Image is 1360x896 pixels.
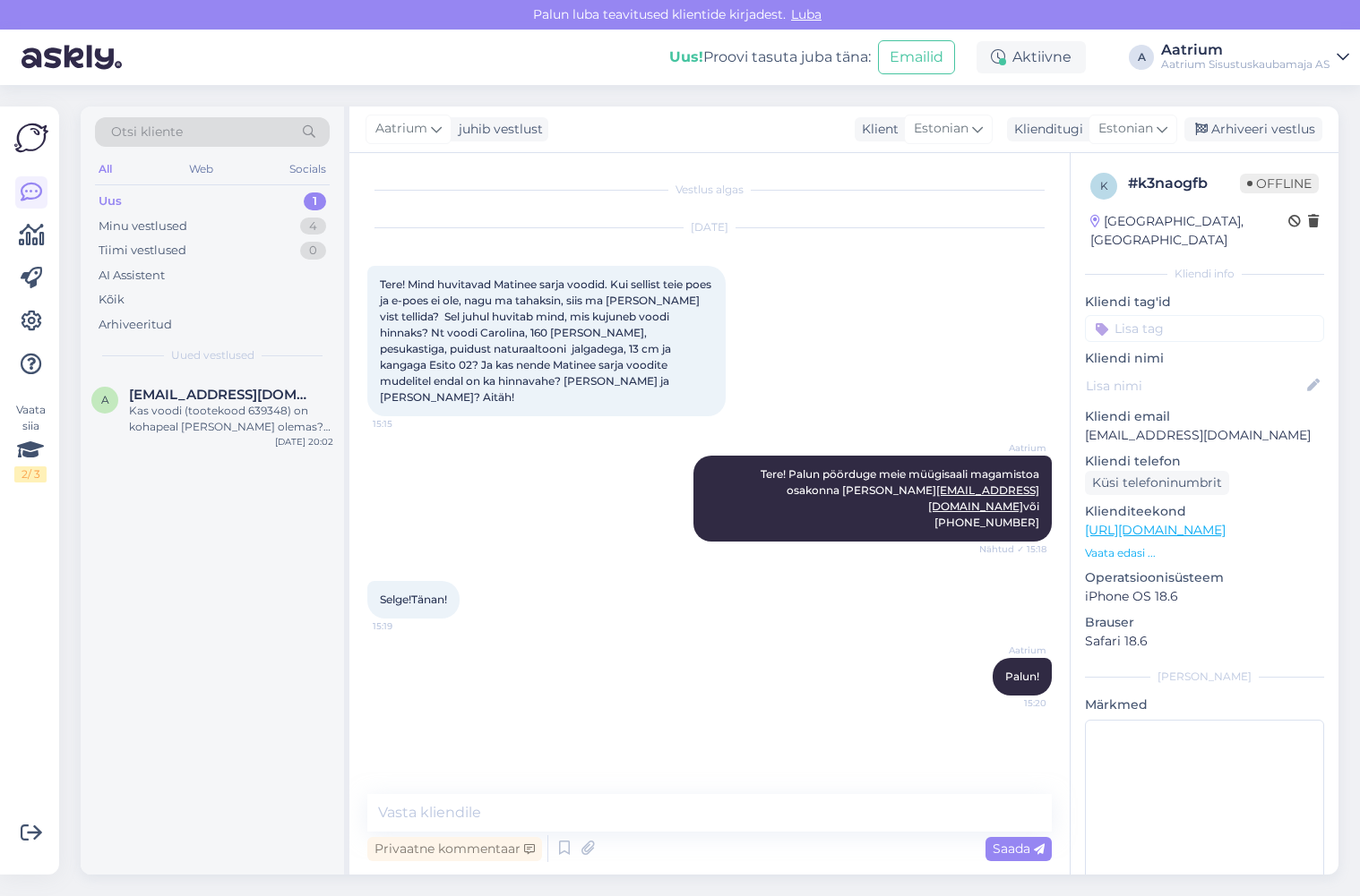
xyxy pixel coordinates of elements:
p: [EMAIL_ADDRESS][DOMAIN_NAME] [1085,426,1324,445]
span: Tere! Mind huvitavad Matinee sarja voodid. Kui sellist teie poes ja e-poes ei ole, nagu ma tahaks... [380,277,714,404]
div: Aktiivne [977,41,1086,73]
div: Kliendi info [1085,266,1324,282]
div: 4 [300,218,326,235]
img: Askly Logo [14,121,48,155]
div: # k3naogfb [1128,173,1240,194]
div: Kas voodi (tootekood 639348) on kohapeal [PERSON_NAME] olemas? Kui näidist ei ole ja tellime (ett... [129,403,333,435]
div: Privaatne kommentaar [367,837,542,861]
p: Kliendi email [1085,407,1324,426]
div: Kõik [99,291,125,309]
span: Selge!Tänan! [380,593,447,606]
span: Aatrium [375,119,427,139]
span: a [101,393,109,406]
div: Arhiveeri vestlus [1184,117,1322,141]
p: Klienditeekond [1085,502,1324,521]
span: Nähtud ✓ 15:18 [979,542,1046,556]
span: Tere! Palun pöörduge meie müügisaali magamistoa osakonna [PERSON_NAME] või [PHONE_NUMBER] [761,467,1042,529]
div: [GEOGRAPHIC_DATA], [GEOGRAPHIC_DATA] [1090,212,1288,250]
input: Lisa tag [1085,315,1324,342]
div: All [95,158,116,181]
div: juhib vestlust [452,120,543,139]
div: 1 [304,192,326,210]
div: A [1129,45,1154,70]
a: [URL][DOMAIN_NAME] [1085,522,1226,538]
button: Emailid [878,40,955,74]
span: Estonian [1098,119,1153,139]
span: Estonian [914,119,968,139]
p: Brauser [1085,613,1324,632]
span: Uued vestlused [171,347,254,363]
div: Aatrium Sisustuskaubamaja AS [1161,57,1330,72]
div: Tiimi vestlused [99,242,186,260]
span: 15:20 [979,696,1046,710]
span: 15:15 [373,417,440,431]
div: AI Assistent [99,267,165,285]
span: k [1100,179,1108,192]
a: [EMAIL_ADDRESS][DOMAIN_NAME] [928,483,1039,513]
span: Aatrium [979,644,1046,657]
div: Aatrium [1161,43,1330,57]
span: Saada [993,841,1045,857]
span: Luba [786,6,827,22]
p: Kliendi tag'id [1085,293,1324,311]
div: 0 [300,242,326,260]
div: Arhiveeritud [99,316,172,334]
div: Klient [855,120,899,139]
div: Vestlus algas [367,182,1052,198]
div: Web [185,158,217,181]
div: Uus [99,192,122,210]
span: airaalunurm@gmail.com [129,387,315,403]
div: [DATE] 20:02 [275,435,333,448]
div: Socials [286,158,330,181]
b: Uus! [669,48,703,65]
span: Otsi kliente [111,123,183,141]
span: Aatrium [979,441,1046,455]
div: Küsi telefoninumbrit [1085,471,1229,495]
span: Palun! [1005,670,1039,683]
p: Märkmed [1085,695,1324,714]
input: Lisa nimi [1086,376,1304,396]
div: [DATE] [367,219,1052,235]
p: iPhone OS 18.6 [1085,587,1324,606]
div: Klienditugi [1007,120,1083,139]
p: Kliendi telefon [1085,452,1324,471]
a: AatriumAatrium Sisustuskaubamaja AS [1161,43,1349,72]
p: Operatsioonisüsteem [1085,568,1324,587]
div: [PERSON_NAME] [1085,669,1324,685]
span: 15:19 [373,619,440,633]
p: Kliendi nimi [1085,349,1324,368]
div: Minu vestlused [99,218,187,235]
p: Safari 18.6 [1085,632,1324,651]
div: 2 / 3 [14,466,47,482]
p: Vaata edasi ... [1085,545,1324,561]
span: Offline [1240,174,1319,193]
div: Proovi tasuta juba täna: [669,47,871,68]
div: Vaata siia [14,402,47,482]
